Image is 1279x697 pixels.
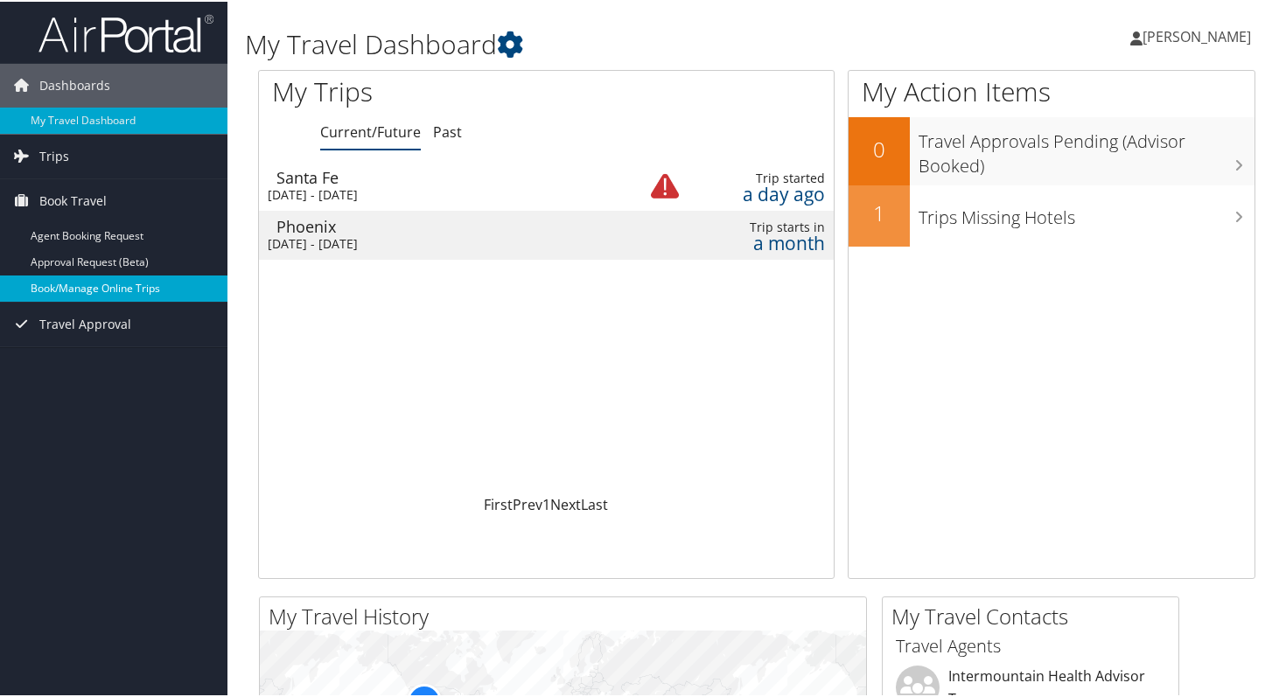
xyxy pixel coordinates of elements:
[1130,9,1269,61] a: [PERSON_NAME]
[849,197,910,227] h2: 1
[849,133,910,163] h2: 0
[891,600,1178,630] h2: My Travel Contacts
[919,119,1255,177] h3: Travel Approvals Pending (Advisor Booked)
[1143,25,1251,45] span: [PERSON_NAME]
[320,121,421,140] a: Current/Future
[919,195,1255,228] h3: Trips Missing Hotels
[272,72,581,108] h1: My Trips
[581,493,608,512] a: Last
[39,178,107,221] span: Book Travel
[268,234,611,250] div: [DATE] - [DATE]
[849,184,1255,245] a: 1Trips Missing Hotels
[39,62,110,106] span: Dashboards
[39,301,131,345] span: Travel Approval
[513,493,542,512] a: Prev
[269,600,866,630] h2: My Travel History
[245,24,927,61] h1: My Travel Dashboard
[276,217,619,233] div: Phoenix
[696,169,824,185] div: Trip started
[276,168,619,184] div: Santa Fe
[849,72,1255,108] h1: My Action Items
[38,11,213,52] img: airportal-logo.png
[696,218,824,233] div: Trip starts in
[849,115,1255,183] a: 0Travel Approvals Pending (Advisor Booked)
[268,185,611,201] div: [DATE] - [DATE]
[651,171,679,199] img: alert-flat-solid-warning.png
[542,493,550,512] a: 1
[433,121,462,140] a: Past
[550,493,581,512] a: Next
[39,133,69,177] span: Trips
[696,233,824,249] div: a month
[696,185,824,200] div: a day ago
[484,493,513,512] a: First
[896,632,1165,657] h3: Travel Agents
